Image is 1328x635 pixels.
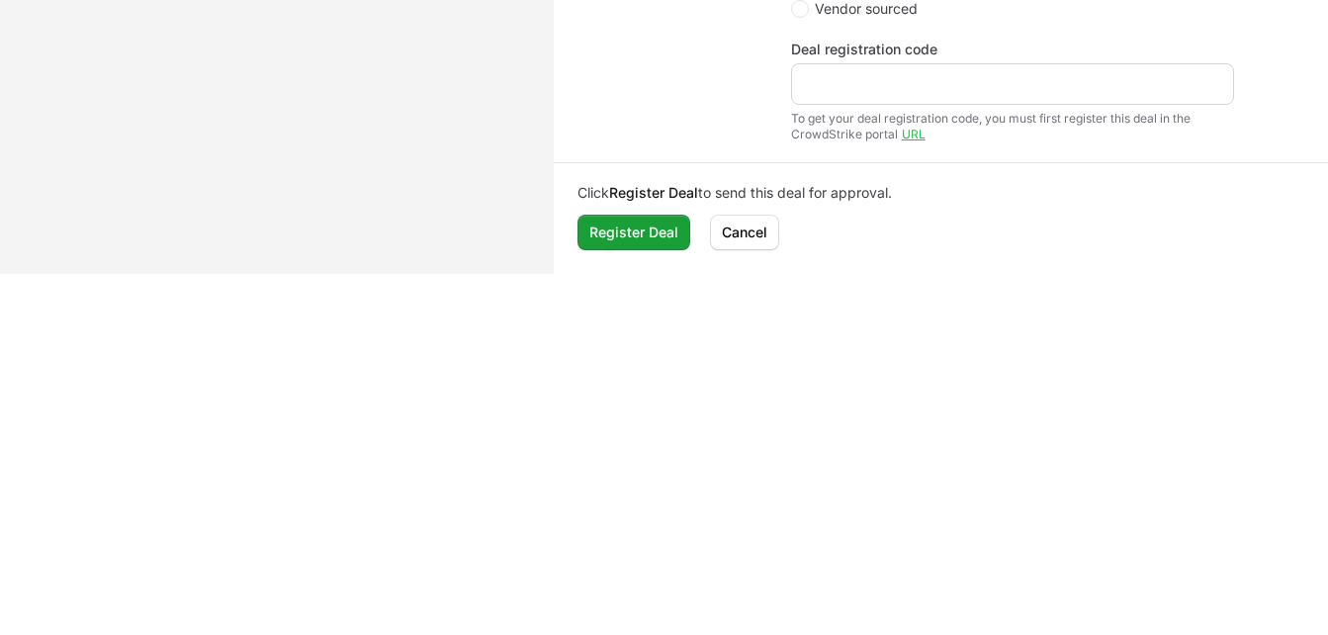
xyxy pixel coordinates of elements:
label: Deal registration code [791,40,937,59]
a: URL [902,127,926,141]
b: Register Deal [609,184,698,201]
span: Cancel [722,221,767,244]
button: Register Deal [577,215,690,250]
span: Register Deal [589,221,678,244]
button: Cancel [710,215,779,250]
p: Click to send this deal for approval. [577,183,1304,203]
div: To get your deal registration code, you must first register this deal in the CrowdStrike portal [791,111,1234,142]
